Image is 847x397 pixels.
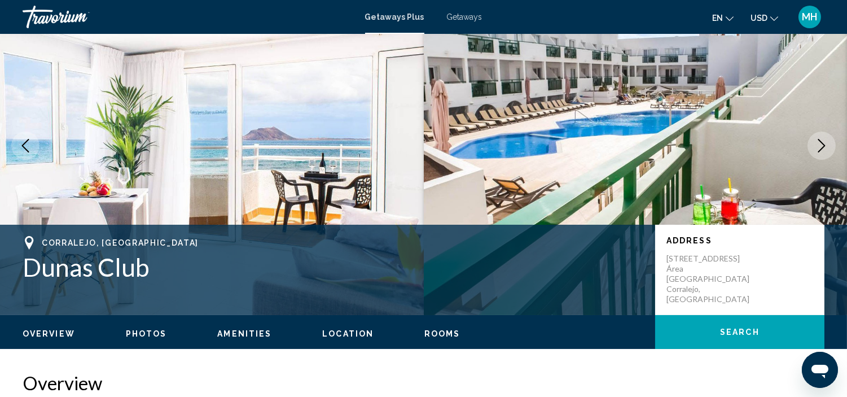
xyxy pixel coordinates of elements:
[802,11,818,23] span: MH
[322,329,374,338] span: Location
[23,372,824,394] h2: Overview
[795,5,824,29] button: User Menu
[217,329,271,339] button: Amenities
[424,329,460,339] button: Rooms
[23,252,644,282] h1: Dunas Club
[751,14,767,23] span: USD
[720,328,760,337] span: Search
[23,329,75,338] span: Overview
[23,329,75,339] button: Overview
[42,238,199,247] span: Corralejo, [GEOGRAPHIC_DATA]
[666,254,757,304] p: [STREET_ADDRESS] Área [GEOGRAPHIC_DATA] Corralejo, [GEOGRAPHIC_DATA]
[802,352,838,388] iframe: Button to launch messaging window
[424,329,460,338] span: Rooms
[751,10,778,26] button: Change currency
[447,12,482,21] a: Getaways
[126,329,167,338] span: Photos
[712,14,723,23] span: en
[322,329,374,339] button: Location
[217,329,271,338] span: Amenities
[807,132,836,160] button: Next image
[11,132,40,160] button: Previous image
[666,236,813,245] p: Address
[712,10,734,26] button: Change language
[655,315,824,349] button: Search
[126,329,167,339] button: Photos
[23,6,354,28] a: Travorium
[365,12,424,21] a: Getaways Plus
